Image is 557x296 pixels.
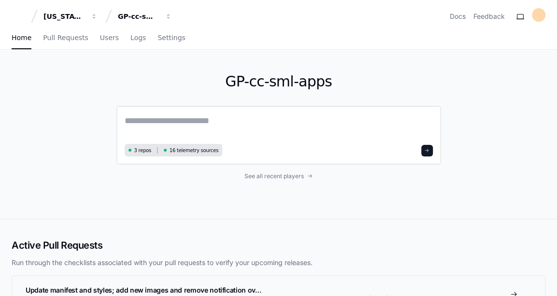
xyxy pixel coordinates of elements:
[12,35,31,41] span: Home
[40,8,101,25] button: [US_STATE] Pacific
[450,12,466,21] a: Docs
[12,27,31,49] a: Home
[12,258,545,268] p: Run through the checklists associated with your pull requests to verify your upcoming releases.
[134,147,152,154] span: 3 repos
[157,35,185,41] span: Settings
[118,12,159,21] div: GP-cc-sml-apps
[43,12,85,21] div: [US_STATE] Pacific
[43,27,88,49] a: Pull Requests
[43,35,88,41] span: Pull Requests
[116,172,441,180] a: See all recent players
[473,12,505,21] button: Feedback
[12,239,545,252] h2: Active Pull Requests
[157,27,185,49] a: Settings
[100,35,119,41] span: Users
[130,35,146,41] span: Logs
[130,27,146,49] a: Logs
[26,286,261,294] span: Update manifest and styles; add new images and remove notification ov…
[116,73,441,90] h1: GP-cc-sml-apps
[114,8,176,25] button: GP-cc-sml-apps
[100,27,119,49] a: Users
[170,147,218,154] span: 16 telemetry sources
[244,172,304,180] span: See all recent players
